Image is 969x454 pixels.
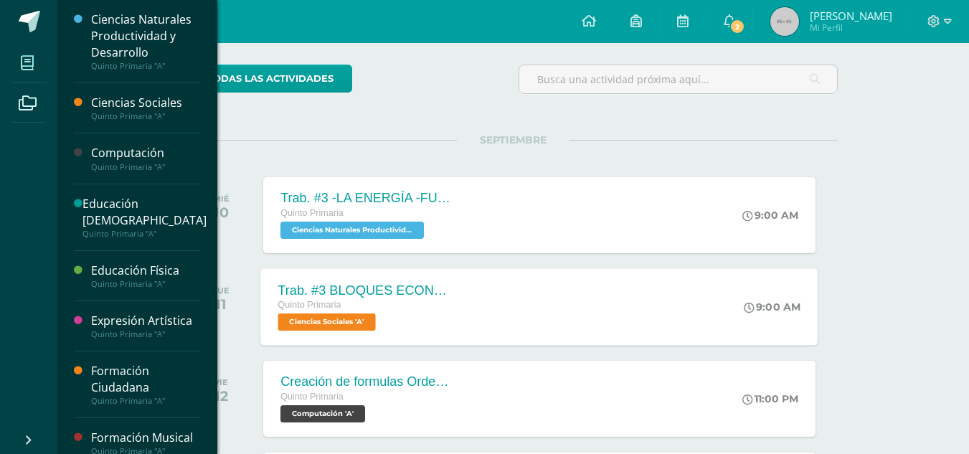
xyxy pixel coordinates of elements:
div: Educación [DEMOGRAPHIC_DATA] [82,196,207,229]
span: Quinto Primaria [280,208,344,218]
div: 12 [214,387,228,405]
div: Creación de formulas Orden jerárquico [280,374,453,389]
div: Trab. #3 BLOQUES ECONÓMICOS [278,283,452,298]
div: Formación Ciudadana [91,363,200,396]
span: Ciencias Sociales 'A' [278,313,376,331]
img: 45x45 [770,7,799,36]
div: Trab. #3 -LA ENERGÍA -FUENTES DE ENERGÍA [280,191,453,206]
a: Ciencias Naturales Productividad y DesarrolloQuinto Primaria "A" [91,11,200,71]
div: Ciencias Sociales [91,95,200,111]
div: Quinto Primaria "A" [82,229,207,239]
span: Computación 'A' [280,405,365,422]
div: 11:00 PM [742,392,798,405]
div: Quinto Primaria "A" [91,162,200,172]
span: Ciencias Naturales Productividad y Desarrollo 'A' [280,222,424,239]
div: Formación Musical [91,430,200,446]
div: Educación Física [91,263,200,279]
span: SEPTIEMBRE [457,133,569,146]
a: todas las Actividades [189,65,352,93]
div: 11 [213,295,230,313]
a: Formación CiudadanaQuinto Primaria "A" [91,363,200,406]
div: Quinto Primaria "A" [91,396,200,406]
div: 10 [213,204,230,221]
div: Ciencias Naturales Productividad y Desarrollo [91,11,200,61]
div: Quinto Primaria "A" [91,329,200,339]
span: Mi Perfil [810,22,892,34]
span: [PERSON_NAME] [810,9,892,23]
div: VIE [214,377,228,387]
a: Expresión ArtísticaQuinto Primaria "A" [91,313,200,339]
div: Expresión Artística [91,313,200,329]
span: 2 [729,19,745,34]
div: Computación [91,145,200,161]
div: Quinto Primaria "A" [91,61,200,71]
a: Educación FísicaQuinto Primaria "A" [91,263,200,289]
div: 9:00 AM [742,209,798,222]
div: JUE [213,285,230,295]
input: Busca una actividad próxima aquí... [519,65,837,93]
div: Quinto Primaria "A" [91,279,200,289]
a: Educación [DEMOGRAPHIC_DATA]Quinto Primaria "A" [82,196,207,239]
div: MIÉ [213,194,230,204]
div: Quinto Primaria "A" [91,111,200,121]
a: Ciencias SocialesQuinto Primaria "A" [91,95,200,121]
span: Quinto Primaria [278,300,341,310]
span: Quinto Primaria [280,392,344,402]
a: ComputaciónQuinto Primaria "A" [91,145,200,171]
div: 9:00 AM [745,301,801,313]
